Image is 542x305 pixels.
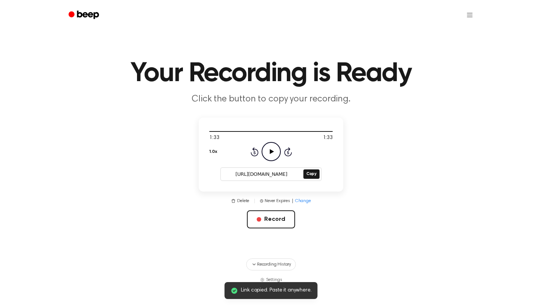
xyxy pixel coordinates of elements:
span: Recording History [257,261,291,268]
button: Delete [231,198,249,204]
span: Change [295,198,311,204]
button: Never Expires|Change [260,198,311,204]
h1: Your Recording is Ready [78,60,464,87]
span: Settings [266,276,282,283]
span: | [254,198,256,204]
button: 1.0x [209,145,217,158]
button: Settings [260,276,282,283]
button: Copy [303,169,320,179]
a: Beep [63,8,106,23]
button: Open menu [461,6,479,24]
span: | [292,198,294,204]
span: 1:33 [209,134,219,142]
button: Record [247,210,295,228]
span: Link copied. Paste it anywhere. [241,287,311,294]
p: Click the button to copy your recording. [126,93,416,106]
span: 1:33 [323,134,333,142]
button: Recording History [246,258,296,270]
